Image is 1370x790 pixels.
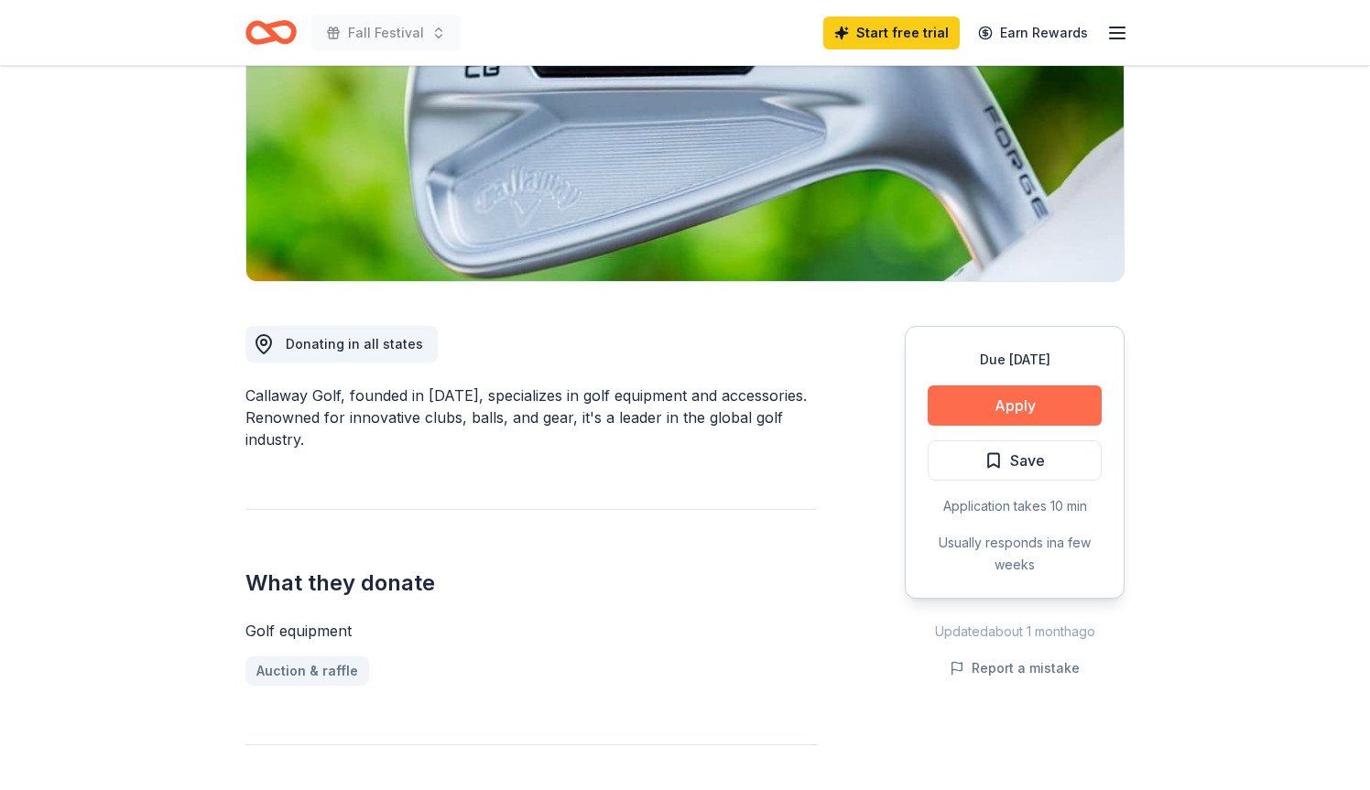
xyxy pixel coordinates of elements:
[928,495,1102,517] div: Application takes 10 min
[348,22,424,44] span: Fall Festival
[928,440,1102,481] button: Save
[245,656,369,686] a: Auction & raffle
[245,568,817,598] h2: What they donate
[928,532,1102,576] div: Usually responds in a few weeks
[905,621,1125,643] div: Updated about 1 month ago
[245,620,817,642] div: Golf equipment
[928,385,1102,426] button: Apply
[245,11,297,54] a: Home
[311,15,461,51] button: Fall Festival
[286,336,423,352] span: Donating in all states
[245,384,817,450] div: Callaway Golf, founded in [DATE], specializes in golf equipment and accessories. Renowned for inn...
[1010,449,1045,472] span: Save
[967,16,1099,49] a: Earn Rewards
[823,16,960,49] a: Start free trial
[950,657,1080,679] button: Report a mistake
[928,349,1102,371] div: Due [DATE]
